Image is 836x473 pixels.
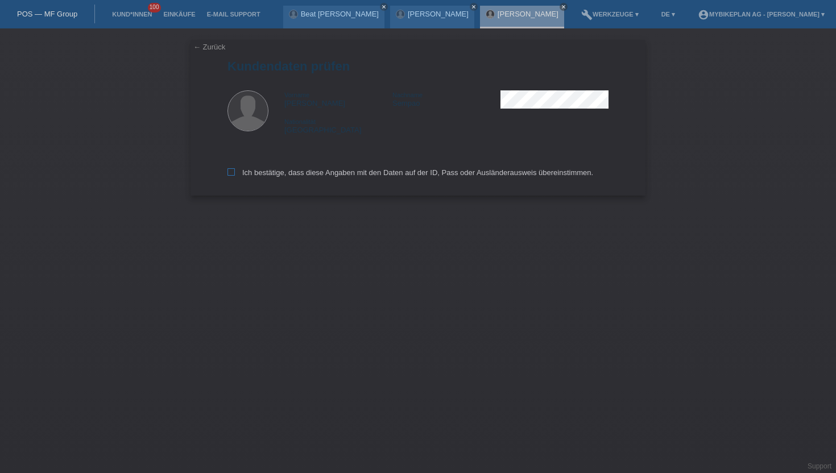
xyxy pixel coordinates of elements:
[227,168,593,177] label: Ich bestätige, dass diese Angaben mit den Daten auf der ID, Pass oder Ausländerausweis übereinsti...
[158,11,201,18] a: Einkäufe
[392,90,500,107] div: Sempao
[284,92,309,98] span: Vorname
[470,3,478,11] a: close
[698,9,709,20] i: account_circle
[808,462,831,470] a: Support
[498,10,558,18] a: [PERSON_NAME]
[576,11,644,18] a: buildWerkzeuge ▾
[148,3,162,13] span: 100
[17,10,77,18] a: POS — MF Group
[656,11,681,18] a: DE ▾
[692,11,830,18] a: account_circleMybikeplan AG - [PERSON_NAME] ▾
[193,43,225,51] a: ← Zurück
[471,4,477,10] i: close
[560,3,568,11] a: close
[561,4,566,10] i: close
[284,117,392,134] div: [GEOGRAPHIC_DATA]
[408,10,469,18] a: [PERSON_NAME]
[380,3,388,11] a: close
[284,90,392,107] div: [PERSON_NAME]
[301,10,379,18] a: Beat [PERSON_NAME]
[381,4,387,10] i: close
[284,118,316,125] span: Nationalität
[227,59,609,73] h1: Kundendaten prüfen
[106,11,158,18] a: Kund*innen
[201,11,266,18] a: E-Mail Support
[392,92,423,98] span: Nachname
[581,9,593,20] i: build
